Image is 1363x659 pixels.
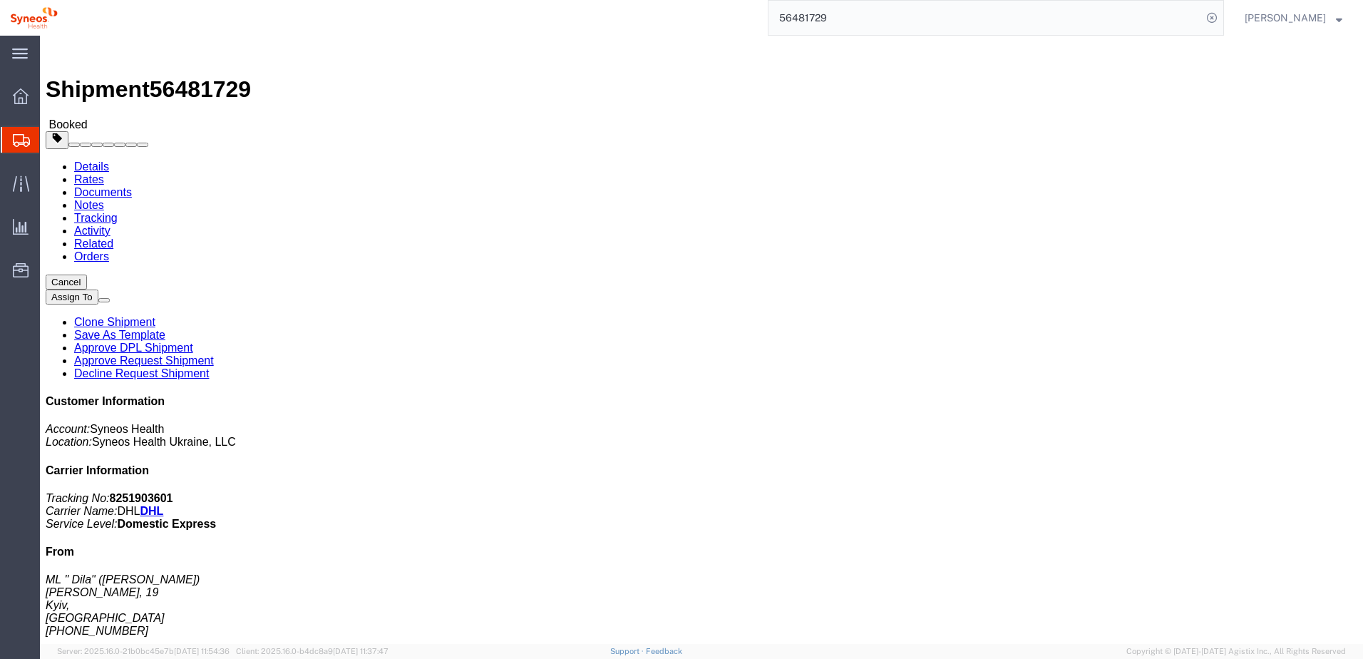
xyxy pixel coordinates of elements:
[174,647,230,655] span: [DATE] 11:54:36
[10,7,58,29] img: logo
[236,647,389,655] span: Client: 2025.16.0-b4dc8a9
[646,647,682,655] a: Feedback
[768,1,1202,35] input: Search for shipment number, reference number
[1244,9,1343,26] button: [PERSON_NAME]
[1245,10,1326,26] span: Natan Tateishi
[57,647,230,655] span: Server: 2025.16.0-21b0bc45e7b
[333,647,389,655] span: [DATE] 11:37:47
[610,647,646,655] a: Support
[40,36,1363,644] iframe: FS Legacy Container
[1126,645,1346,658] span: Copyright © [DATE]-[DATE] Agistix Inc., All Rights Reserved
